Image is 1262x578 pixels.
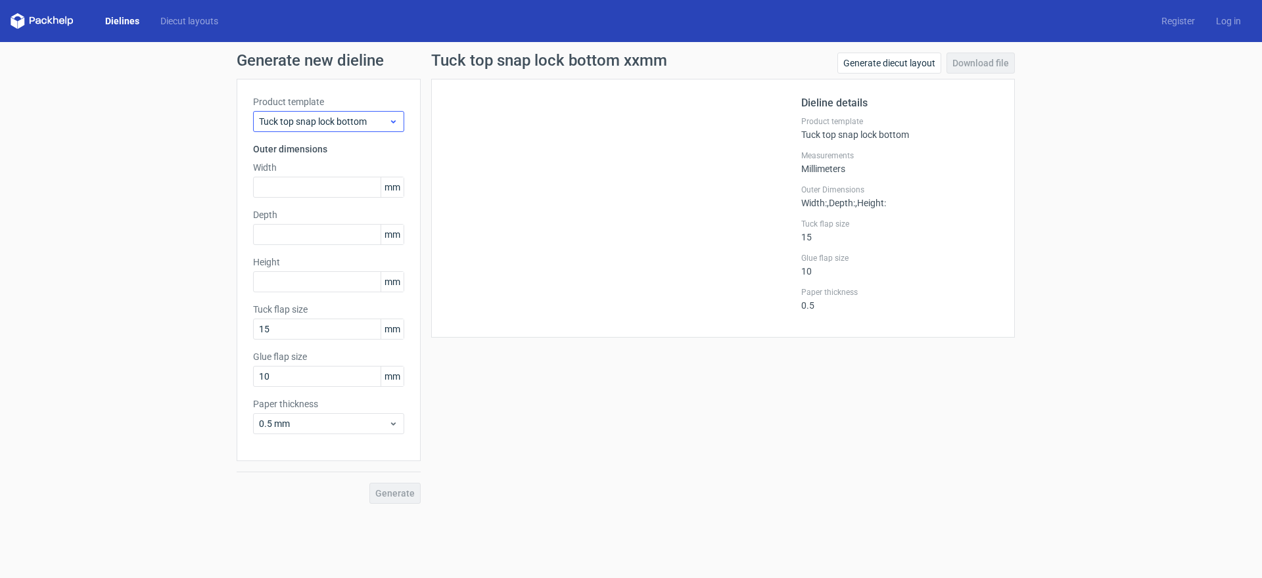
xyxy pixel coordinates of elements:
span: mm [381,177,404,197]
a: Generate diecut layout [837,53,941,74]
span: Width : [801,198,827,208]
span: mm [381,225,404,244]
a: Diecut layouts [150,14,229,28]
label: Measurements [801,150,998,161]
label: Paper thickness [801,287,998,298]
label: Width [253,161,404,174]
span: Tuck top snap lock bottom [259,115,388,128]
label: Tuck flap size [801,219,998,229]
a: Dielines [95,14,150,28]
span: , Height : [855,198,886,208]
div: 10 [801,253,998,277]
div: Tuck top snap lock bottom [801,116,998,140]
label: Depth [253,208,404,221]
label: Paper thickness [253,397,404,411]
div: 0.5 [801,287,998,311]
span: mm [381,272,404,292]
span: , Depth : [827,198,855,208]
h3: Outer dimensions [253,143,404,156]
label: Height [253,256,404,269]
div: 15 [801,219,998,242]
span: mm [381,367,404,386]
label: Outer Dimensions [801,185,998,195]
label: Tuck flap size [253,303,404,316]
h1: Generate new dieline [237,53,1025,68]
label: Glue flap size [801,253,998,263]
h1: Tuck top snap lock bottom xxmm [431,53,667,68]
span: 0.5 mm [259,417,388,430]
label: Product template [801,116,998,127]
div: Millimeters [801,150,998,174]
a: Log in [1205,14,1251,28]
label: Glue flap size [253,350,404,363]
span: mm [381,319,404,339]
h2: Dieline details [801,95,998,111]
label: Product template [253,95,404,108]
a: Register [1151,14,1205,28]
